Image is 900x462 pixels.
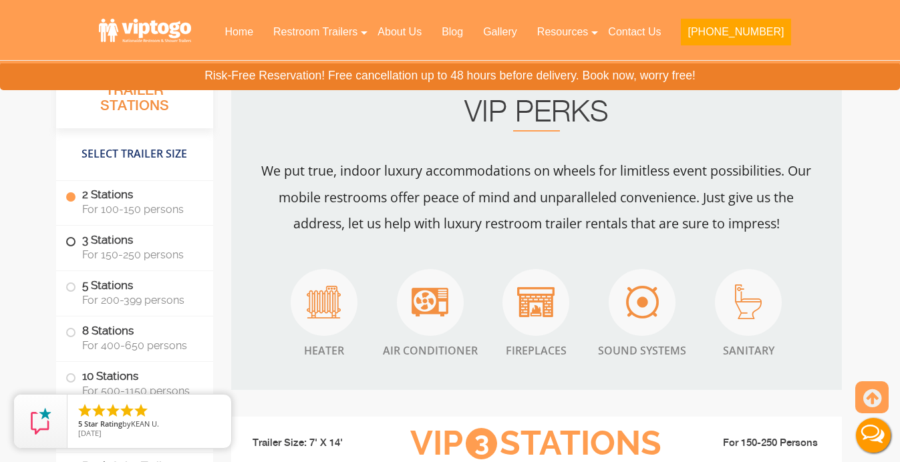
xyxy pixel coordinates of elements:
img: an icon of Air Sound System [626,286,659,318]
span: Air Conditioner [383,342,478,359]
a: Resources [527,17,598,47]
a: Blog [432,17,473,47]
p: We put true, indoor luxury accommodations on wheels for limitless event possibilities. Our mobile... [258,158,815,236]
span: Heater [291,342,357,359]
label: 3 Stations [65,226,204,268]
span: Sound Systems [598,342,686,359]
span: For 200-399 persons [82,294,197,307]
li:  [77,403,93,419]
img: an icon of Air Fire Place [517,287,555,317]
span: Sanitary [715,342,782,359]
h3: VIP Stations [390,425,682,462]
span: 3 [466,428,497,459]
label: 5 Stations [65,272,204,313]
li:  [119,403,135,419]
li:  [133,403,149,419]
a: Restroom Trailers [263,17,367,47]
span: For 150-250 persons [82,249,197,262]
label: 2 Stations [65,181,204,222]
label: 8 Stations [65,317,204,359]
img: an icon of Air Conditioner [412,288,448,316]
img: Review Rating [27,408,54,435]
span: Fireplaces [502,342,569,359]
li: For 150-250 Persons [683,435,833,451]
a: About Us [367,17,432,47]
h3: All Restroom Trailer Stations [56,63,213,128]
h2: VIP PERKS [258,99,815,132]
span: For 500-1150 persons [82,385,197,397]
span: Star Rating [84,419,122,429]
a: [PHONE_NUMBER] [671,17,800,53]
span: 5 [78,419,82,429]
h4: Select Trailer Size [56,135,213,174]
button: Live Chat [847,409,900,462]
span: For 400-650 persons [82,339,197,352]
img: an icon of Heater [307,286,341,318]
span: For 100-150 persons [82,204,197,216]
a: Home [214,17,263,47]
label: 10 Stations [65,362,204,403]
img: an icon of Air Sanitar [735,284,762,319]
li:  [91,403,107,419]
span: KEAN U. [131,419,159,429]
a: Gallery [473,17,527,47]
span: [DATE] [78,428,102,438]
li:  [105,403,121,419]
span: by [78,420,220,429]
a: Contact Us [598,17,671,47]
button: [PHONE_NUMBER] [681,19,790,45]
